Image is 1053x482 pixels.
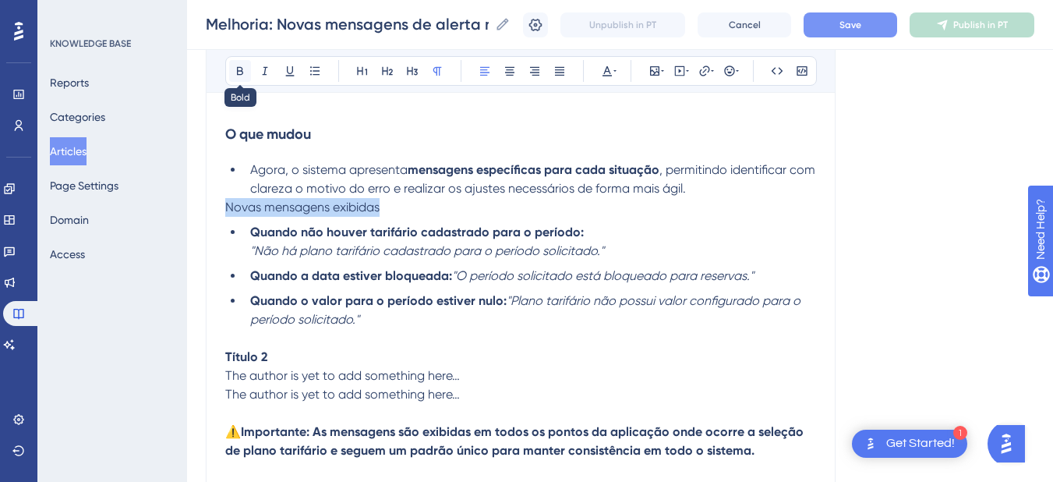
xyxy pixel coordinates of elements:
button: Cancel [698,12,791,37]
button: Publish in PT [910,12,1034,37]
span: Agora, o sistema apresenta [250,162,408,177]
em: "Plano tarifário não possui valor configurado para o período solicitado." [250,293,804,327]
span: Cancel [729,19,761,31]
div: Get Started! [886,435,955,452]
button: Articles [50,137,87,165]
em: "O período solicitado está bloqueado para reservas." [452,268,754,283]
div: KNOWLEDGE BASE [50,37,131,50]
button: Access [50,240,85,268]
span: Unpublish in PT [589,19,656,31]
div: 1 [953,426,967,440]
strong: O que mudou [225,126,311,143]
input: Article Name [206,13,489,35]
button: Page Settings [50,172,118,200]
strong: Título 2 [225,349,267,364]
span: The author is yet to add something here… [225,387,460,402]
button: Reports [50,69,89,97]
span: Save [839,19,861,31]
button: Save [804,12,897,37]
strong: mensagens específicas para cada situação [408,162,659,177]
span: Need Help? [37,4,97,23]
strong: Quando não houver tarifário cadastrado para o período: [250,225,584,239]
button: Categories [50,103,105,131]
span: The author is yet to add something here… [225,368,460,383]
span: Publish in PT [953,19,1008,31]
button: Unpublish in PT [560,12,685,37]
strong: Importante: As mensagens são exibidas em todos os pontos da aplicação onde ocorre a seleção de pl... [225,424,807,458]
strong: Quando a data estiver bloqueada: [250,268,452,283]
em: "Não há plano tarifário cadastrado para o período solicitado." [250,243,604,258]
img: launcher-image-alternative-text [861,434,880,453]
button: Domain [50,206,89,234]
span: ⚠️ [225,424,241,439]
span: Novas mensagens exibidas [225,200,380,214]
div: Open Get Started! checklist, remaining modules: 1 [852,430,967,458]
strong: Quando o valor para o período estiver nulo: [250,293,507,308]
iframe: UserGuiding AI Assistant Launcher [988,420,1034,467]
